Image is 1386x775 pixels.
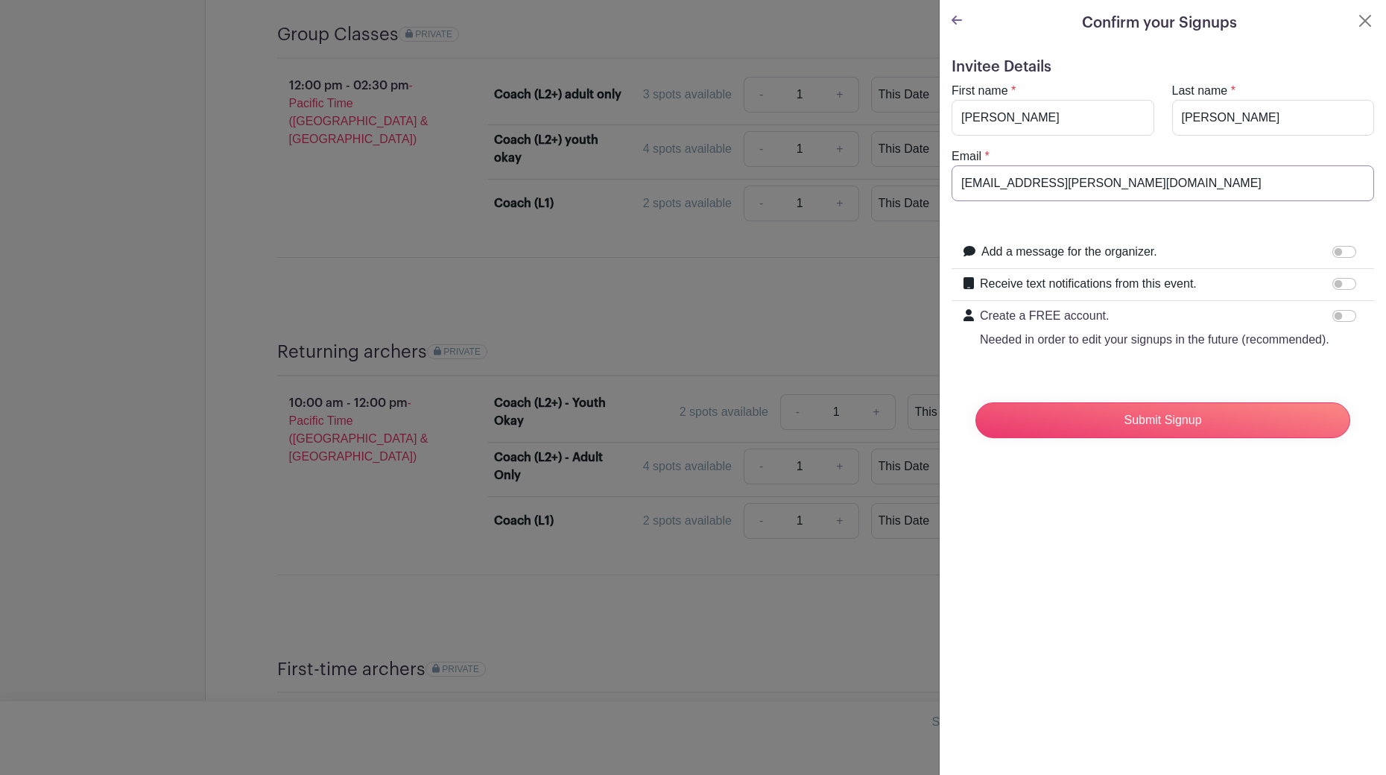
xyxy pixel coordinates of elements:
p: Needed in order to edit your signups in the future (recommended). [980,331,1329,349]
button: Close [1356,12,1374,30]
label: First name [952,82,1008,100]
p: Create a FREE account. [980,307,1329,325]
label: Receive text notifications from this event. [980,275,1197,293]
label: Email [952,148,981,165]
h5: Invitee Details [952,58,1374,76]
label: Last name [1172,82,1228,100]
h5: Confirm your Signups [1082,12,1237,34]
label: Add a message for the organizer. [981,243,1157,261]
input: Submit Signup [975,402,1350,438]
